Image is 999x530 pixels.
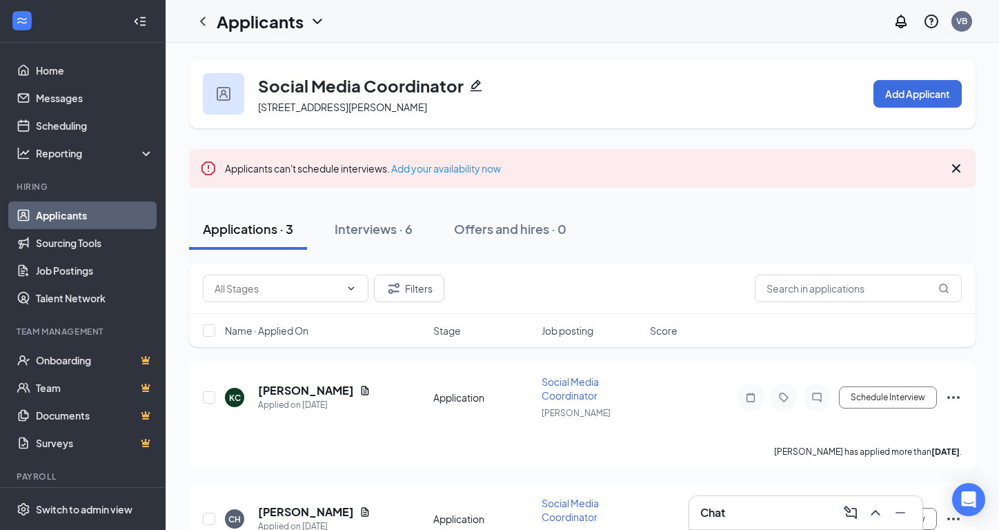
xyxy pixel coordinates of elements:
[809,392,825,403] svg: ChatInactive
[948,160,965,177] svg: Cross
[391,162,501,175] a: Add your availability now
[945,389,962,406] svg: Ellipses
[36,229,154,257] a: Sourcing Tools
[774,446,962,458] p: [PERSON_NAME] has applied more than .
[938,283,949,294] svg: MagnifyingGlass
[542,375,599,402] span: Social Media Coordinator
[893,13,909,30] svg: Notifications
[454,220,566,237] div: Offers and hires · 0
[755,275,962,302] input: Search in applications
[229,392,241,404] div: KC
[945,511,962,527] svg: Ellipses
[775,392,792,403] svg: Tag
[864,502,887,524] button: ChevronUp
[17,326,151,337] div: Team Management
[17,181,151,193] div: Hiring
[195,13,211,30] svg: ChevronLeft
[217,87,230,101] img: user icon
[469,79,483,92] svg: Pencil
[346,283,357,294] svg: ChevronDown
[359,385,370,396] svg: Document
[36,374,154,402] a: TeamCrown
[742,392,759,403] svg: Note
[228,513,241,525] div: CH
[225,162,501,175] span: Applicants can't schedule interviews.
[433,324,461,337] span: Stage
[309,13,326,30] svg: ChevronDown
[335,220,413,237] div: Interviews · 6
[892,504,909,521] svg: Minimize
[873,80,962,108] button: Add Applicant
[36,57,154,84] a: Home
[433,512,533,526] div: Application
[36,429,154,457] a: SurveysCrown
[36,346,154,374] a: OnboardingCrown
[215,281,340,296] input: All Stages
[258,74,464,97] h3: Social Media Coordinator
[258,398,370,412] div: Applied on [DATE]
[952,483,985,516] div: Open Intercom Messenger
[542,408,611,418] span: [PERSON_NAME]
[36,84,154,112] a: Messages
[839,386,937,409] button: Schedule Interview
[700,505,725,520] h3: Chat
[203,220,293,237] div: Applications · 3
[17,471,151,482] div: Payroll
[133,14,147,28] svg: Collapse
[36,284,154,312] a: Talent Network
[923,13,940,30] svg: QuestionInfo
[36,202,154,229] a: Applicants
[15,14,29,28] svg: WorkstreamLogo
[36,112,154,139] a: Scheduling
[956,15,967,27] div: VB
[17,146,30,160] svg: Analysis
[36,257,154,284] a: Job Postings
[650,324,677,337] span: Score
[36,146,155,160] div: Reporting
[359,507,370,518] svg: Document
[374,275,444,302] button: Filter Filters
[36,502,132,516] div: Switch to admin view
[36,402,154,429] a: DocumentsCrown
[867,504,884,521] svg: ChevronUp
[840,502,862,524] button: ComposeMessage
[200,160,217,177] svg: Error
[542,497,599,523] span: Social Media Coordinator
[386,280,402,297] svg: Filter
[17,502,30,516] svg: Settings
[258,383,354,398] h5: [PERSON_NAME]
[433,391,533,404] div: Application
[931,446,960,457] b: [DATE]
[258,504,354,520] h5: [PERSON_NAME]
[889,502,911,524] button: Minimize
[217,10,304,33] h1: Applicants
[542,324,593,337] span: Job posting
[258,101,427,113] span: [STREET_ADDRESS][PERSON_NAME]
[842,504,859,521] svg: ComposeMessage
[225,324,308,337] span: Name · Applied On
